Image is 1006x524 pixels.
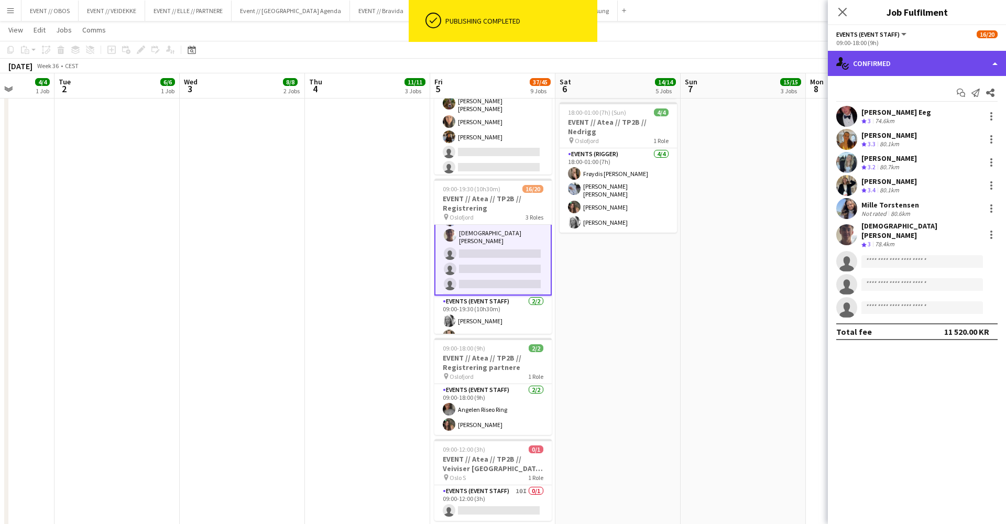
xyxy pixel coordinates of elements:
[434,77,443,86] span: Fri
[434,439,552,521] app-job-card: 09:00-12:00 (3h)0/1EVENT // Atea // TP2B // Veiviser [GEOGRAPHIC_DATA] S Oslo S1 RoleEvents (Even...
[57,83,71,95] span: 2
[79,1,145,21] button: EVENT // VEIDEKKE
[781,87,801,95] div: 3 Jobs
[944,326,989,337] div: 11 520.00 KR
[868,140,876,148] span: 3.3
[350,1,412,21] button: EVENT // Bravida
[8,25,23,35] span: View
[443,344,485,352] span: 09:00-18:00 (9h)
[35,62,61,70] span: Week 36
[434,179,552,334] app-job-card: 09:00-19:30 (10h30m)16/20EVENT // Atea // TP2B // Registrering Oslofjord3 Roles[PERSON_NAME][PERS...
[184,77,198,86] span: Wed
[309,77,322,86] span: Thu
[434,296,552,346] app-card-role: Events (Event Staff)2/209:00-19:30 (10h30m)[PERSON_NAME]Frøydis [PERSON_NAME]
[655,78,676,86] span: 14/14
[529,445,543,453] span: 0/1
[56,25,72,35] span: Jobs
[560,77,571,86] span: Sat
[808,83,824,95] span: 8
[530,78,551,86] span: 37/45
[868,240,871,248] span: 3
[868,186,876,194] span: 3.4
[828,51,1006,76] div: Confirmed
[434,485,552,521] app-card-role: Events (Event Staff)10I0/109:00-12:00 (3h)
[558,83,571,95] span: 6
[685,77,697,86] span: Sun
[560,148,677,233] app-card-role: Events (Rigger)4/418:00-01:00 (7h)Frøydis [PERSON_NAME][PERSON_NAME] [PERSON_NAME][PERSON_NAME][P...
[868,163,876,171] span: 3.2
[21,1,79,21] button: EVENT // OBOS
[434,454,552,473] h3: EVENT // Atea // TP2B // Veiviser [GEOGRAPHIC_DATA] S
[443,185,500,193] span: 09:00-19:30 (10h30m)
[52,23,76,37] a: Jobs
[526,213,543,221] span: 3 Roles
[65,62,79,70] div: CEST
[82,25,106,35] span: Comms
[836,326,872,337] div: Total fee
[405,87,425,95] div: 3 Jobs
[873,240,896,249] div: 78.4km
[8,61,32,71] div: [DATE]
[977,30,998,38] span: 16/20
[873,117,896,126] div: 74.6km
[654,108,669,116] span: 4/4
[836,39,998,47] div: 09:00-18:00 (9h)
[443,445,485,453] span: 09:00-12:00 (3h)
[653,137,669,145] span: 1 Role
[78,23,110,37] a: Comms
[35,78,50,86] span: 4/4
[861,221,981,240] div: [DEMOGRAPHIC_DATA][PERSON_NAME]
[861,154,917,163] div: [PERSON_NAME]
[36,87,49,95] div: 1 Job
[445,16,593,26] div: Publishing completed
[529,344,543,352] span: 2/2
[889,210,912,217] div: 80.6km
[655,87,675,95] div: 5 Jobs
[861,210,889,217] div: Not rated
[861,107,931,117] div: [PERSON_NAME] Eeg
[283,78,298,86] span: 8/8
[861,200,919,210] div: Mille Torstensen
[160,78,175,86] span: 6/6
[450,474,466,482] span: Oslo S
[29,23,50,37] a: Edit
[434,338,552,435] app-job-card: 09:00-18:00 (9h)2/2EVENT // Atea // TP2B // Registrering partnere Oslofjord1 RoleEvents (Event St...
[836,30,908,38] button: Events (Event Staff)
[182,83,198,95] span: 3
[522,185,543,193] span: 16/20
[232,1,350,21] button: Event // [GEOGRAPHIC_DATA] Agenda
[161,87,174,95] div: 1 Job
[575,137,599,145] span: Oslofjord
[34,25,46,35] span: Edit
[530,87,550,95] div: 9 Jobs
[568,108,626,116] span: 18:00-01:00 (7h) (Sun)
[59,77,71,86] span: Tue
[283,87,300,95] div: 2 Jobs
[434,384,552,435] app-card-role: Events (Event Staff)2/209:00-18:00 (9h)Angelen Riseo Ring[PERSON_NAME]
[683,83,697,95] span: 7
[434,353,552,372] h3: EVENT // Atea // TP2B // Registrering partnere
[4,23,27,37] a: View
[528,474,543,482] span: 1 Role
[780,78,801,86] span: 15/15
[861,177,917,186] div: [PERSON_NAME]
[836,30,900,38] span: Events (Event Staff)
[434,194,552,213] h3: EVENT // Atea // TP2B // Registrering
[810,77,824,86] span: Mon
[450,213,474,221] span: Oslofjord
[878,186,901,195] div: 80.1km
[878,163,901,172] div: 80.7km
[861,130,917,140] div: [PERSON_NAME]
[433,83,443,95] span: 5
[868,117,871,125] span: 3
[308,83,322,95] span: 4
[560,102,677,233] app-job-card: 18:00-01:00 (7h) (Sun)4/4EVENT // Atea // TP2B // Nedrigg Oslofjord1 RoleEvents (Rigger)4/418:00-...
[404,78,425,86] span: 11/11
[450,373,474,380] span: Oslofjord
[828,5,1006,19] h3: Job Fulfilment
[878,140,901,149] div: 80.1km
